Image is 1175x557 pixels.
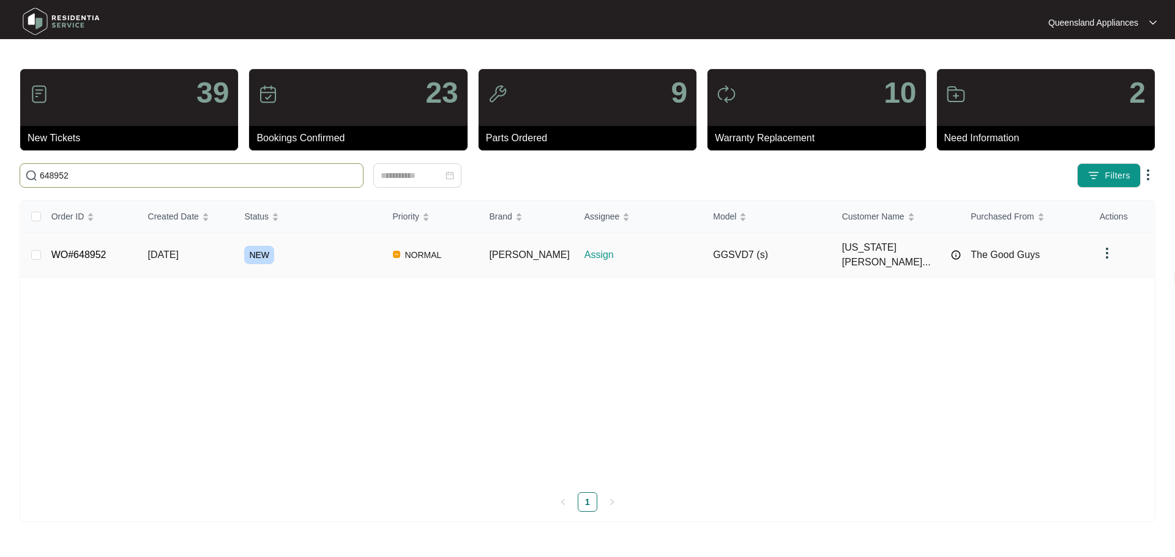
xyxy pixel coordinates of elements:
th: Model [703,201,832,233]
img: dropdown arrow [1149,20,1157,26]
th: Order ID [42,201,138,233]
p: 2 [1129,78,1146,108]
th: Purchased From [961,201,1090,233]
p: Need Information [944,131,1155,146]
img: dropdown arrow [1141,168,1155,182]
span: Assignee [584,210,620,223]
th: Customer Name [832,201,961,233]
span: Filters [1105,169,1130,182]
img: residentia service logo [18,3,104,40]
th: Status [234,201,382,233]
th: Assignee [575,201,704,233]
button: filter iconFilters [1077,163,1141,188]
p: 39 [196,78,229,108]
th: Actions [1090,201,1154,233]
img: filter icon [1087,169,1100,182]
img: icon [488,84,507,104]
p: 9 [671,78,687,108]
p: Parts Ordered [486,131,696,146]
td: GGSVD7 (s) [703,233,832,278]
a: 1 [578,493,597,511]
a: WO#648952 [51,249,106,260]
span: [DATE] [148,249,179,260]
span: NORMAL [400,248,447,262]
img: Vercel Logo [393,251,400,258]
p: 10 [884,78,916,108]
span: Status [244,210,269,223]
button: left [553,492,573,512]
img: icon [29,84,49,104]
span: [US_STATE][PERSON_NAME]... [842,240,946,270]
span: Order ID [51,210,84,223]
img: Info icon [951,250,961,260]
input: Search by Order Id, Assignee Name, Customer Name, Brand and Model [40,169,358,182]
p: Queensland Appliances [1048,17,1138,29]
span: NEW [244,246,274,264]
li: Previous Page [553,492,573,512]
span: [PERSON_NAME] [489,249,570,260]
button: right [602,492,622,512]
img: dropdown arrow [1100,246,1114,260]
img: icon [717,84,736,104]
th: Brand [479,201,574,233]
p: Bookings Confirmed [256,131,467,146]
span: left [559,498,567,506]
span: Brand [489,210,512,223]
li: 1 [578,492,597,512]
p: Warranty Replacement [715,131,925,146]
th: Priority [383,201,480,233]
span: Model [713,210,736,223]
span: Created Date [148,210,199,223]
span: Priority [393,210,420,223]
p: New Tickets [28,131,238,146]
th: Created Date [138,201,235,233]
p: Assign [584,248,704,262]
li: Next Page [602,492,622,512]
span: Purchased From [971,210,1034,223]
img: icon [258,84,278,104]
p: 23 [425,78,458,108]
img: icon [946,84,966,104]
img: search-icon [25,169,37,182]
span: Customer Name [842,210,905,223]
span: The Good Guys [971,249,1040,260]
span: right [608,498,616,506]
